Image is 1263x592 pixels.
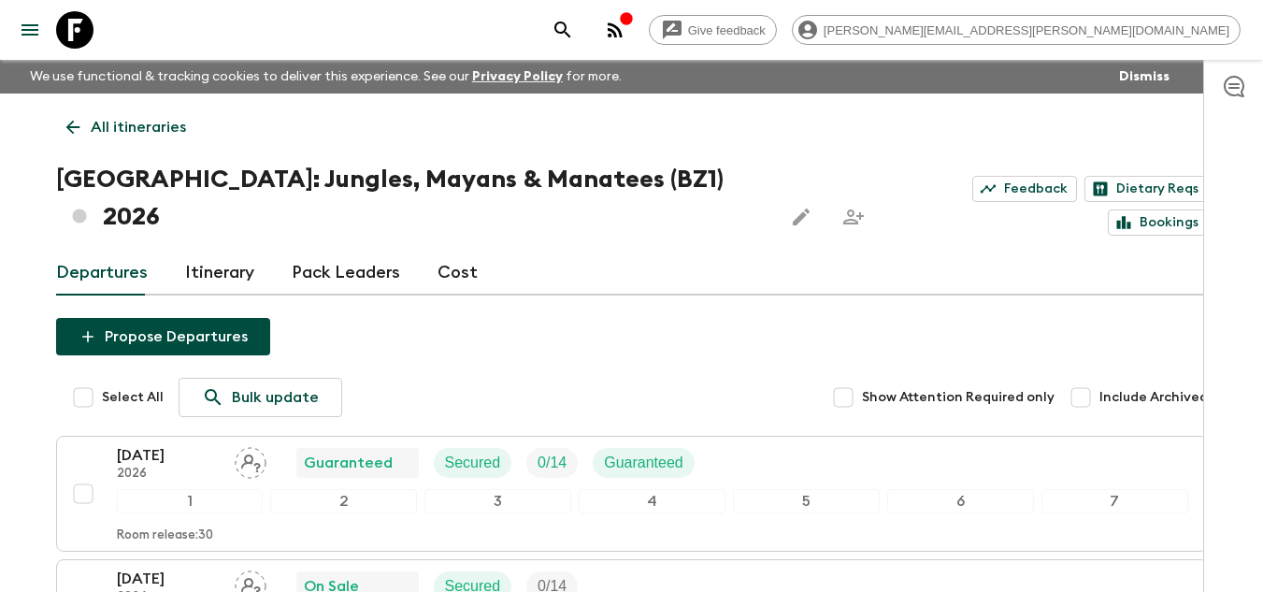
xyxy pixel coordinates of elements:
[434,448,512,478] div: Secured
[424,489,571,513] div: 3
[813,23,1240,37] span: [PERSON_NAME][EMAIL_ADDRESS][PERSON_NAME][DOMAIN_NAME]
[102,388,164,407] span: Select All
[472,70,563,83] a: Privacy Policy
[117,444,220,467] p: [DATE]
[579,489,725,513] div: 4
[232,386,319,409] p: Bulk update
[91,116,186,138] p: All itineraries
[538,452,567,474] p: 0 / 14
[56,436,1208,552] button: [DATE]2026Assign pack leaderGuaranteedSecuredTrip FillGuaranteed1234567Room release:30
[972,176,1077,202] a: Feedback
[185,251,254,296] a: Itinerary
[887,489,1034,513] div: 6
[782,198,820,236] button: Edit this itinerary
[835,198,872,236] span: Share this itinerary
[56,161,768,236] h1: [GEOGRAPHIC_DATA]: Jungles, Mayans & Manatees (BZ1) 2026
[862,388,1055,407] span: Show Attention Required only
[56,251,148,296] a: Departures
[792,15,1241,45] div: [PERSON_NAME][EMAIL_ADDRESS][PERSON_NAME][DOMAIN_NAME]
[526,448,578,478] div: Trip Fill
[1114,64,1174,90] button: Dismiss
[179,378,342,417] a: Bulk update
[292,251,400,296] a: Pack Leaders
[304,452,393,474] p: Guaranteed
[544,11,581,49] button: search adventures
[270,489,417,513] div: 2
[235,576,266,591] span: Assign pack leader
[22,60,629,94] p: We use functional & tracking cookies to deliver this experience. See our for more.
[56,318,270,355] button: Propose Departures
[1108,209,1208,236] a: Bookings
[445,452,501,474] p: Secured
[1041,489,1188,513] div: 7
[604,452,683,474] p: Guaranteed
[1084,176,1208,202] a: Dietary Reqs
[733,489,880,513] div: 5
[117,528,213,543] p: Room release: 30
[11,11,49,49] button: menu
[1099,388,1208,407] span: Include Archived
[438,251,478,296] a: Cost
[117,568,220,590] p: [DATE]
[117,467,220,482] p: 2026
[649,15,777,45] a: Give feedback
[678,23,776,37] span: Give feedback
[235,453,266,468] span: Assign pack leader
[56,108,196,146] a: All itineraries
[117,489,264,513] div: 1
